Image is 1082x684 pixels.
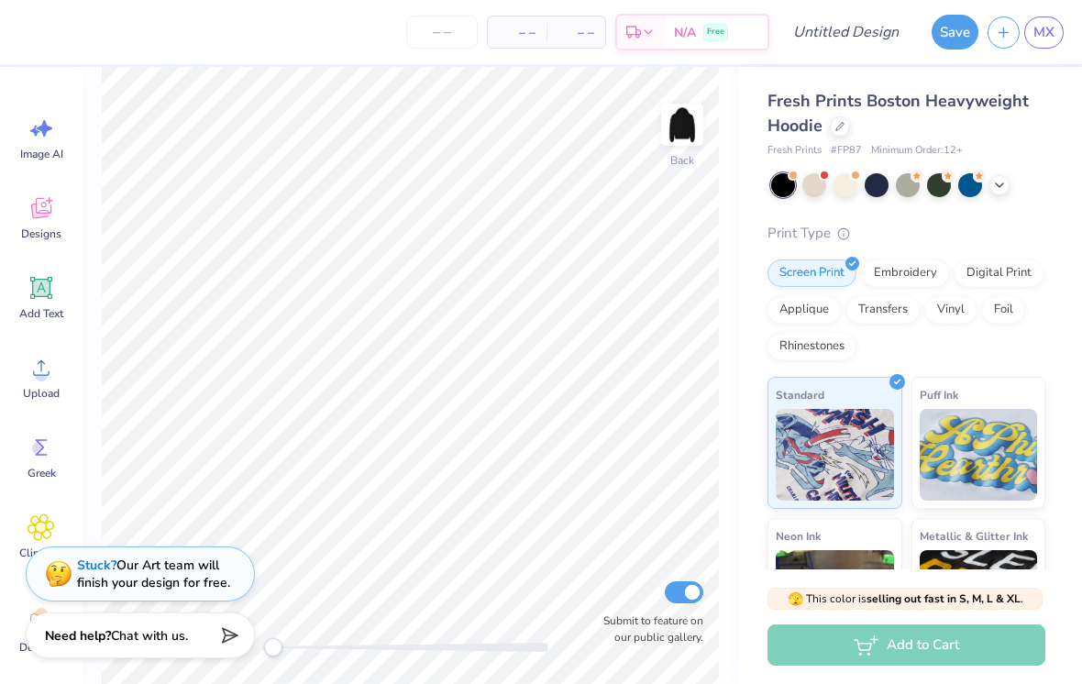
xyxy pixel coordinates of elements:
[776,550,894,642] img: Neon Ink
[664,106,701,143] img: Back
[77,557,116,574] strong: Stuck?
[23,386,60,401] span: Upload
[19,640,63,655] span: Decorate
[776,526,821,546] span: Neon Ink
[558,23,594,42] span: – –
[264,638,282,656] div: Accessibility label
[920,385,958,404] span: Puff Ink
[920,409,1038,501] img: Puff Ink
[20,147,63,161] span: Image AI
[831,143,862,159] span: # FP87
[778,14,913,50] input: Untitled Design
[593,612,703,645] label: Submit to feature on our public gallery.
[670,152,694,169] div: Back
[767,143,822,159] span: Fresh Prints
[767,296,841,324] div: Applique
[1024,17,1064,49] a: MX
[846,296,920,324] div: Transfers
[674,23,696,42] span: N/A
[499,23,535,42] span: – –
[920,526,1028,546] span: Metallic & Glitter Ink
[925,296,977,324] div: Vinyl
[788,590,803,608] span: 🫣
[920,550,1038,642] img: Metallic & Glitter Ink
[871,143,963,159] span: Minimum Order: 12 +
[767,259,856,287] div: Screen Print
[28,466,56,480] span: Greek
[1033,22,1054,43] span: MX
[406,16,478,49] input: – –
[932,15,978,50] button: Save
[982,296,1025,324] div: Foil
[111,627,188,645] span: Chat with us.
[867,591,1021,606] strong: selling out fast in S, M, L & XL
[45,627,111,645] strong: Need help?
[19,306,63,321] span: Add Text
[767,90,1029,137] span: Fresh Prints Boston Heavyweight Hoodie
[776,409,894,501] img: Standard
[767,223,1045,244] div: Print Type
[776,385,824,404] span: Standard
[11,546,72,575] span: Clipart & logos
[21,226,61,241] span: Designs
[77,557,230,591] div: Our Art team will finish your design for free.
[767,333,856,360] div: Rhinestones
[707,26,724,39] span: Free
[955,259,1043,287] div: Digital Print
[788,590,1023,607] span: This color is .
[862,259,949,287] div: Embroidery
